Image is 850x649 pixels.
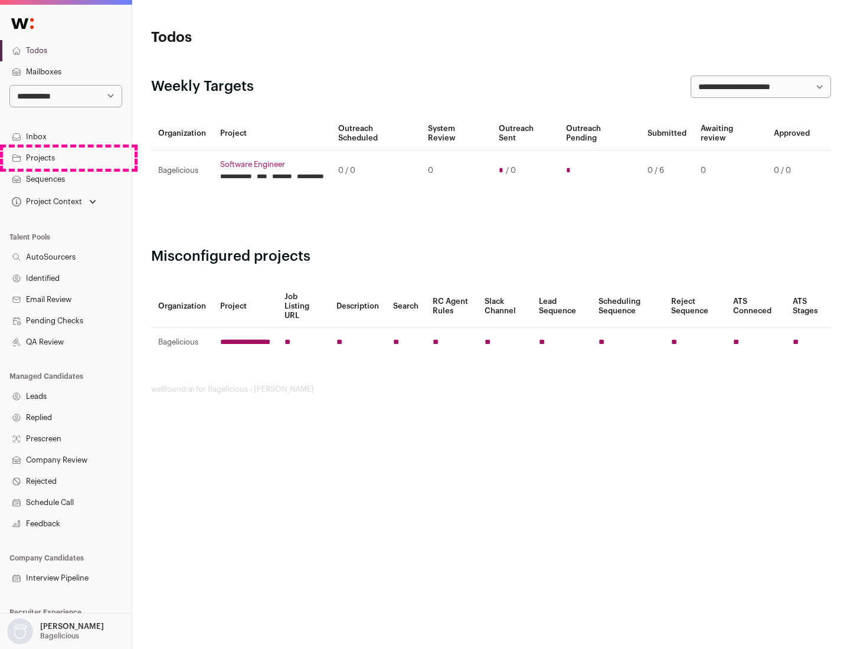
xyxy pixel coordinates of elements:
th: Scheduling Sequence [591,285,664,328]
td: 0 [421,150,491,191]
th: Project [213,285,277,328]
th: Outreach Pending [559,117,640,150]
td: 0 / 0 [331,150,421,191]
th: Submitted [640,117,694,150]
th: Outreach Scheduled [331,117,421,150]
button: Open dropdown [9,194,99,210]
th: Outreach Sent [492,117,560,150]
footer: wellfound:ai for Bagelicious - [PERSON_NAME] [151,385,831,394]
div: Project Context [9,197,82,206]
th: System Review [421,117,491,150]
th: Approved [767,117,817,150]
td: 0 / 6 [640,150,694,191]
span: / 0 [506,166,516,175]
h1: Todos [151,28,378,47]
th: Search [386,285,426,328]
td: 0 / 0 [767,150,817,191]
th: ATS Conneced [726,285,785,328]
p: Bagelicious [40,631,79,641]
h2: Weekly Targets [151,77,254,96]
th: Lead Sequence [532,285,591,328]
img: nopic.png [7,618,33,644]
th: Slack Channel [478,285,532,328]
th: Organization [151,285,213,328]
th: Description [329,285,386,328]
img: Wellfound [5,12,40,35]
th: Job Listing URL [277,285,329,328]
th: Awaiting review [694,117,767,150]
p: [PERSON_NAME] [40,622,104,631]
td: Bagelicious [151,150,213,191]
h2: Misconfigured projects [151,247,831,266]
th: Organization [151,117,213,150]
td: 0 [694,150,767,191]
th: ATS Stages [786,285,831,328]
button: Open dropdown [5,618,106,644]
th: Reject Sequence [664,285,727,328]
th: Project [213,117,331,150]
th: RC Agent Rules [426,285,477,328]
a: Software Engineer [220,160,324,169]
td: Bagelicious [151,328,213,357]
